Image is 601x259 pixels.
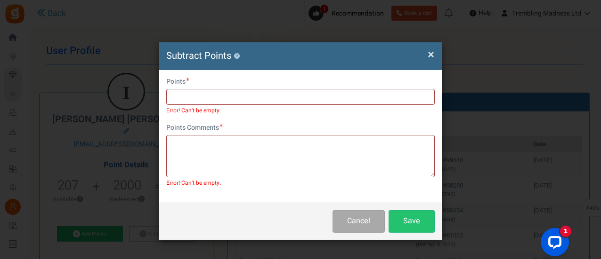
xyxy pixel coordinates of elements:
[166,107,435,114] span: Error! Can't be empty.
[166,49,435,63] h4: Subtract Points
[389,210,435,232] button: Save
[333,210,385,232] button: Cancel
[234,53,240,59] button: ?
[166,180,435,186] span: Error! Can't be empty.
[166,123,223,133] label: Points Comments
[428,46,434,63] span: ×
[166,77,189,86] label: Points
